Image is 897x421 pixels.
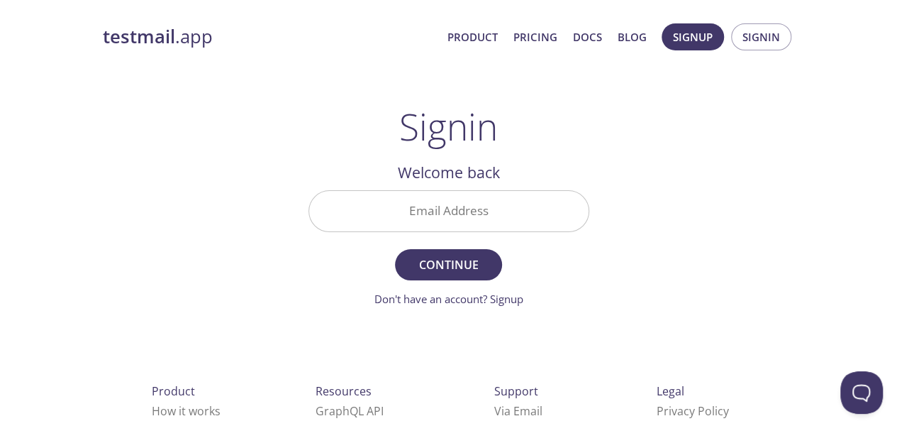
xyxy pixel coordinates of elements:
[152,403,221,419] a: How it works
[374,292,523,306] a: Don't have an account? Signup
[494,403,542,419] a: Via Email
[103,25,436,49] a: testmail.app
[662,23,724,50] button: Signup
[316,403,384,419] a: GraphQL API
[840,371,883,414] iframe: Help Scout Beacon - Open
[447,28,498,46] a: Product
[308,160,589,185] h2: Welcome back
[399,105,498,148] h1: Signin
[395,249,501,280] button: Continue
[411,255,486,275] span: Continue
[673,28,713,46] span: Signup
[316,383,372,399] span: Resources
[103,24,175,49] strong: testmail
[494,383,538,399] span: Support
[513,28,557,46] a: Pricing
[731,23,791,50] button: Signin
[152,383,195,399] span: Product
[573,28,602,46] a: Docs
[618,28,647,46] a: Blog
[742,28,780,46] span: Signin
[657,383,684,399] span: Legal
[657,403,729,419] a: Privacy Policy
